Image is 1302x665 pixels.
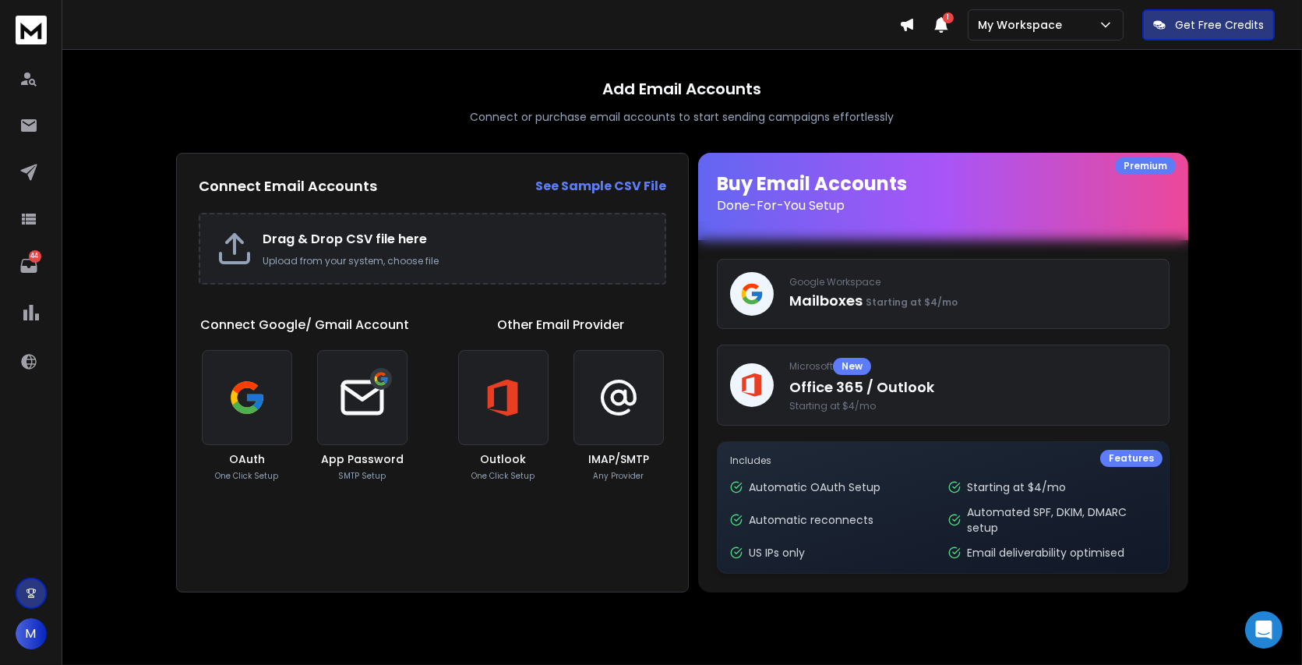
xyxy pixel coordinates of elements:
p: Mailboxes [789,290,1156,312]
p: Automatic reconnects [749,512,873,528]
p: Done-For-You Setup [717,196,1170,215]
a: See Sample CSV File [535,177,666,196]
strong: See Sample CSV File [535,177,666,195]
p: Google Workspace [789,276,1156,288]
button: Get Free Credits [1142,9,1275,41]
img: logo [16,16,47,44]
h3: Outlook [480,451,526,467]
p: Automatic OAuth Setup [749,479,880,495]
h2: Connect Email Accounts [199,175,377,197]
p: Email deliverability optimised [967,545,1124,561]
h1: Other Email Provider [497,316,624,334]
p: Upload from your system, choose file [263,255,649,267]
p: Get Free Credits [1175,17,1264,33]
div: Open Intercom Messenger [1245,611,1283,649]
button: M [16,618,47,649]
p: 44 [29,250,41,263]
p: Connect or purchase email accounts to start sending campaigns effortlessly [471,109,894,125]
p: SMTP Setup [338,470,386,482]
p: Automated SPF, DKIM, DMARC setup [967,504,1156,536]
p: Starting at $4/mo [967,479,1066,495]
h3: App Password [321,451,404,467]
p: Office 365 / Outlook [789,377,1156,398]
p: One Click Setup [215,470,278,482]
p: Any Provider [593,470,644,482]
h3: IMAP/SMTP [588,451,649,467]
div: Premium [1115,157,1176,175]
h3: OAuth [229,451,265,467]
p: US IPs only [749,545,805,561]
h1: Connect Google/ Gmail Account [200,316,409,334]
p: My Workspace [978,17,1068,33]
h1: Add Email Accounts [603,78,762,100]
h2: Drag & Drop CSV file here [263,230,649,249]
span: Starting at $4/mo [789,400,1156,412]
a: 44 [13,250,44,281]
p: One Click Setup [471,470,535,482]
div: Features [1100,450,1163,467]
h1: Buy Email Accounts [717,172,1170,215]
p: Microsoft [789,358,1156,375]
span: Starting at $4/mo [866,295,958,309]
div: New [833,358,871,375]
p: Includes [730,455,1156,467]
span: 1 [943,12,954,23]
